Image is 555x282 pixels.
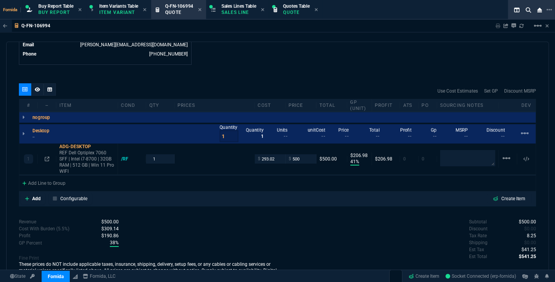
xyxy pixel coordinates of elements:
span: 0 [524,226,536,231]
p: spec.value [94,232,119,239]
span: 0 [524,240,536,245]
span: $ [289,156,291,162]
div: cost [255,102,286,108]
p: Quantity [220,124,238,130]
div: Profit [372,102,400,108]
tr: undefined [22,50,188,58]
span: Phone [23,51,36,57]
nx-icon: Close Tab [143,7,146,13]
nx-icon: Close Tab [314,7,318,13]
p: Cost With Burden (5.5%) [19,225,69,232]
div: /RF [121,156,136,162]
div: -- [38,102,56,108]
nx-icon: Open New Tab [547,6,552,14]
div: GP (unit) [347,99,372,111]
nx-icon: Back to Table [3,23,7,29]
a: API TOKEN [28,273,37,280]
p: undefined [469,218,487,225]
p: Item Variant [99,9,138,15]
span: Buy Report Table [39,3,74,9]
p: undefined [469,246,484,253]
nx-icon: Close Tab [78,7,82,13]
div: cond [118,102,146,108]
a: Hide Workbench [545,23,549,29]
span: 0 [403,156,406,162]
span: 41.25 [521,247,536,252]
div: Add Line to Group [19,176,69,189]
div: $500.00 [320,156,344,162]
p: $206.98 [350,152,368,159]
p: REF Dell Optiplex 7060 SFF | Intel i7-8700 | 32GB RAM | 512 GB | Win 11 Pro WIFI [59,150,114,174]
div: prices [175,102,255,108]
p: 1 [27,156,30,162]
p: Q-FN-106994 [22,23,50,29]
span: $ [258,156,260,162]
a: Set GP [484,88,498,95]
tr: undefined [22,41,188,49]
span: Socket Connected (erp-fornida) [446,274,516,279]
p: Quote [283,9,310,15]
span: 0 [422,156,424,162]
span: Quotes Table [283,3,310,9]
p: spec.value [512,218,536,225]
div: dev [517,102,536,108]
mat-icon: Example home icon [502,154,511,163]
span: 500 [519,219,536,225]
span: 541.25 [519,254,536,259]
a: [PERSON_NAME][EMAIL_ADDRESS][DOMAIN_NAME] [80,42,188,47]
a: Global State [8,273,28,280]
p: spec.value [520,232,536,239]
span: Sales Lines Table [222,3,256,9]
span: Cost With Burden (5.5%) [101,226,119,231]
p: Quote [165,9,193,15]
p: undefined [469,225,488,232]
p: Buy Report [39,9,74,15]
div: price [286,102,316,108]
p: Revenue [19,218,36,225]
nx-icon: Search [523,5,534,15]
span: With Burden (5.5%) [110,239,119,247]
p: 41% [350,159,359,165]
p: With Burden (5.5%) [19,232,30,239]
div: Sourcing Notes [437,102,499,108]
nx-icon: Close Workbench [534,5,545,15]
a: Discount MSRP [504,88,536,95]
p: Sales Line [222,9,256,15]
span: Q-FN-106994 [165,3,193,9]
nx-icon: Close Tab [261,7,264,13]
div: ATS [400,102,419,108]
p: These prices do NOT include applicable taxes, insurance, shipping, delivery, setup fees, or any c... [19,261,277,280]
p: spec.value [517,239,536,246]
p: spec.value [515,246,536,253]
p: spec.value [512,253,536,260]
span: Revenue [101,219,119,225]
span: Email [23,42,34,47]
a: Create Item [405,270,442,282]
span: 8.25 [527,233,536,238]
div: Total [316,102,347,108]
span: Fornida [3,7,21,12]
div: $206.98 [375,156,397,162]
p: spec.value [517,225,536,232]
p: Configurable [61,195,87,202]
div: qty [146,102,174,108]
div: Item [56,102,118,108]
nx-icon: Split Panels [511,5,523,15]
div: ADG-DESKTOP [59,144,114,150]
span: Item Variants Table [99,3,138,9]
p: spec.value [94,225,119,232]
mat-icon: Example home icon [533,21,542,30]
p: undefined [469,239,488,246]
a: Create Item [487,194,531,204]
p: undefined [469,253,487,260]
a: msbcCompanyName [81,273,118,280]
p: spec.value [94,218,119,225]
a: (949) 722-1222 [149,51,188,57]
p: nogroup [32,114,50,120]
div: # [19,102,38,108]
p: spec.value [103,239,119,247]
p: undefined [469,232,487,239]
p: With Burden (5.5%) [19,240,42,247]
p: -- [32,134,54,140]
nx-icon: Open In Opposite Panel [45,156,49,162]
